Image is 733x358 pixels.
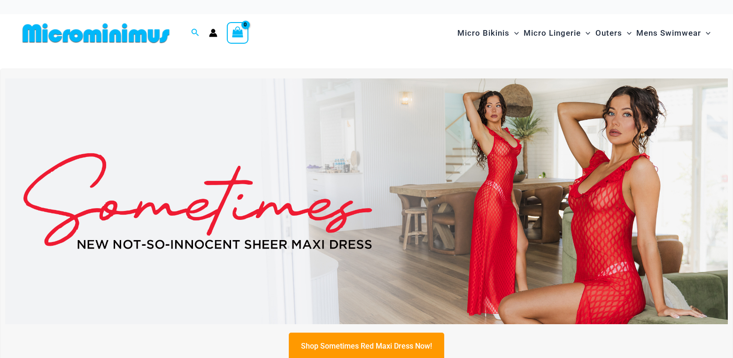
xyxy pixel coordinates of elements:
img: Sometimes Red Maxi Dress [5,78,728,324]
nav: Site Navigation [454,17,714,49]
span: Menu Toggle [622,21,632,45]
span: Menu Toggle [581,21,590,45]
img: MM SHOP LOGO FLAT [19,23,173,44]
span: Menu Toggle [509,21,519,45]
span: Menu Toggle [701,21,710,45]
span: Micro Bikinis [457,21,509,45]
span: Micro Lingerie [524,21,581,45]
span: Mens Swimwear [636,21,701,45]
a: OutersMenu ToggleMenu Toggle [593,19,634,47]
a: Micro BikinisMenu ToggleMenu Toggle [455,19,521,47]
a: Mens SwimwearMenu ToggleMenu Toggle [634,19,713,47]
a: Account icon link [209,29,217,37]
a: Search icon link [191,27,200,39]
a: Micro LingerieMenu ToggleMenu Toggle [521,19,593,47]
span: Outers [595,21,622,45]
a: View Shopping Cart, empty [227,22,248,44]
